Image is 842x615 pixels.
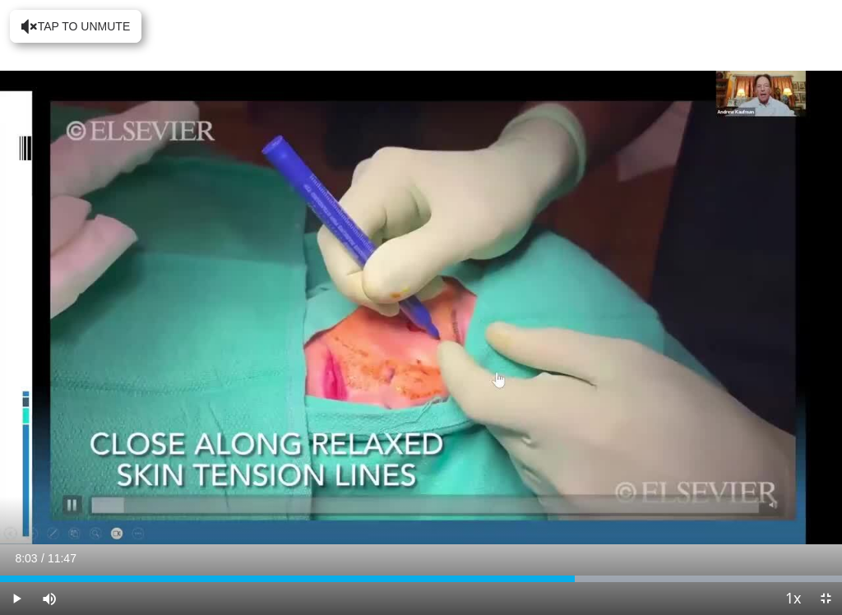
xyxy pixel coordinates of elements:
button: Mute [33,582,66,615]
button: Exit Fullscreen [809,582,842,615]
span: 8:03 [15,552,37,565]
span: / [41,552,44,565]
span: 11:47 [48,552,76,565]
button: Tap to unmute [10,10,141,43]
button: Playback Rate [776,582,809,615]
